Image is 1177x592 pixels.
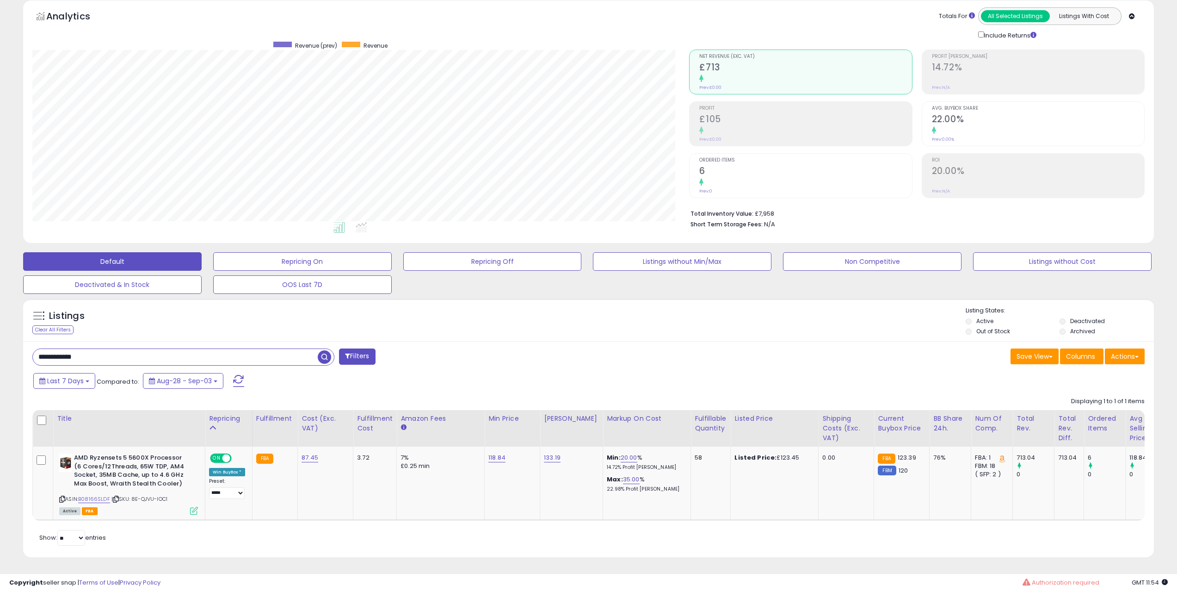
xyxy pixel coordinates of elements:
span: ROI [932,158,1144,163]
div: % [607,454,684,471]
div: Current Buybox Price [878,414,925,433]
div: FBM: 18 [975,462,1005,470]
a: 118.84 [488,453,505,462]
div: 3.72 [357,454,389,462]
a: B08166SLDF [78,495,110,503]
span: Revenue (prev) [295,42,337,50]
span: N/A [764,220,775,229]
div: Include Returns [971,30,1048,40]
div: ASIN: [59,454,198,514]
button: Deactivated & In Stock [23,275,202,294]
div: Min Price [488,414,536,424]
div: 58 [695,454,723,462]
span: Avg. Buybox Share [932,106,1144,111]
button: Columns [1060,349,1103,364]
small: FBA [256,454,273,464]
span: Profit [699,106,912,111]
div: Ordered Items [1088,414,1122,433]
span: FBA [82,507,98,515]
a: Terms of Use [79,578,118,587]
span: ON [211,455,222,462]
span: 2025-09-11 11:54 GMT [1132,578,1168,587]
small: Prev: N/A [932,85,950,90]
span: Compared to: [97,377,139,386]
span: Net Revenue (Exc. VAT) [699,54,912,59]
h5: Analytics [46,10,108,25]
div: Clear All Filters [32,325,74,334]
button: Last 7 Days [33,373,95,389]
button: Filters [339,349,375,365]
p: 22.98% Profit [PERSON_NAME] [607,486,684,492]
strong: Copyright [9,578,43,587]
button: Listings without Cost [973,252,1152,271]
small: Prev: 0 [699,188,712,194]
span: Revenue [364,42,388,50]
button: Listings With Cost [1049,10,1118,22]
span: Show: entries [39,533,106,542]
span: Last 7 Days [47,376,84,386]
b: Max: [607,475,623,484]
span: 123.39 [898,453,916,462]
label: Out of Stock [976,327,1010,335]
small: Prev: £0.00 [699,137,721,142]
span: Ordered Items [699,158,912,163]
div: 6 [1088,454,1125,462]
div: 7% [401,454,477,462]
b: Short Term Storage Fees: [690,220,763,228]
div: Total Rev. Diff. [1058,414,1080,443]
div: Shipping Costs (Exc. VAT) [822,414,870,443]
button: Listings without Min/Max [593,252,771,271]
h2: £105 [699,114,912,126]
b: Min: [607,453,621,462]
span: Authorization required [1032,578,1099,587]
div: 0 [1088,470,1125,479]
div: seller snap | | [9,579,160,587]
div: 0 [1129,470,1167,479]
span: Profit [PERSON_NAME] [932,54,1144,59]
div: 0.00 [822,454,867,462]
div: Listed Price [734,414,814,424]
div: Fulfillable Quantity [695,414,727,433]
div: % [607,475,684,492]
h2: 14.72% [932,62,1144,75]
div: Amazon Fees [401,414,481,424]
span: 120 [899,466,908,475]
label: Active [976,317,993,325]
small: Prev: 0.00% [932,137,954,142]
span: Aug-28 - Sep-03 [157,376,212,386]
div: Fulfillment [256,414,294,424]
button: Actions [1105,349,1145,364]
span: | SKU: 8E-QJVU-IOC1 [111,495,167,503]
b: Total Inventory Value: [690,210,753,218]
small: Prev: N/A [932,188,950,194]
h5: Listings [49,310,85,323]
a: Privacy Policy [120,578,160,587]
button: Repricing Off [403,252,582,271]
div: Totals For [939,12,975,21]
h2: 6 [699,166,912,178]
a: 35.00 [623,475,640,484]
a: 133.19 [544,453,561,462]
div: Displaying 1 to 1 of 1 items [1071,397,1145,406]
small: FBM [878,466,896,475]
p: Listing States: [966,306,1154,315]
div: 713.04 [1017,454,1054,462]
b: AMD Ryzensets 5 5600X Processor (6 Cores/12Threads, 65W TDP, AM4 Socket, 35MB Cache, up to 4.6 GH... [74,454,186,490]
button: OOS Last 7D [213,275,392,294]
span: All listings currently available for purchase on Amazon [59,507,80,515]
div: Win BuyBox * [209,468,245,476]
small: Amazon Fees. [401,424,406,432]
span: OFF [230,455,245,462]
span: Columns [1066,352,1095,361]
a: 20.00 [621,453,637,462]
div: 118.84 [1129,454,1167,462]
div: 713.04 [1058,454,1077,462]
div: Fulfillment Cost [357,414,393,433]
img: 31+mOYoQM6L._SL40_.jpg [59,454,72,472]
label: Archived [1070,327,1095,335]
button: All Selected Listings [981,10,1050,22]
button: Repricing On [213,252,392,271]
th: The percentage added to the cost of goods (COGS) that forms the calculator for Min & Max prices. [603,410,691,447]
div: FBA: 1 [975,454,1005,462]
div: [PERSON_NAME] [544,414,599,424]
